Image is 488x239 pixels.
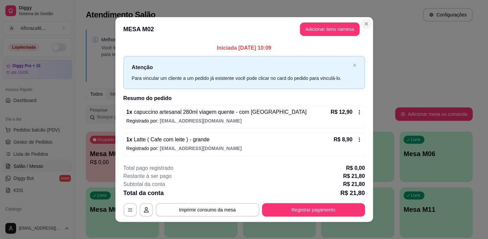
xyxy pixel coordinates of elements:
p: Atenção [132,63,350,71]
p: 1 x [126,108,307,116]
button: Registrar pagamento [262,203,365,217]
button: Imprimir consumo da mesa [156,203,259,217]
p: Registrado por: [126,117,362,124]
h2: Resumo do pedido [123,94,365,102]
span: [EMAIL_ADDRESS][DOMAIN_NAME] [160,118,241,124]
p: R$ 0,00 [346,164,365,172]
p: 1 x [126,136,210,144]
p: R$ 21,80 [343,172,365,180]
button: Adicionar itens namesa [300,22,360,36]
p: Restante à ser pago [123,172,172,180]
span: Latte ( Cafe com leite ) - grande [132,137,209,142]
header: MESA M02 [115,17,373,41]
p: Subtotal da conta [123,180,165,188]
p: R$ 21,80 [340,188,365,198]
p: R$ 12,90 [331,108,353,116]
button: close [353,63,357,67]
span: capuccino artesanal 280ml viagem quente - com [GEOGRAPHIC_DATA] [132,109,307,115]
p: Total da conta [123,188,164,198]
p: Iniciada [DATE] 10:09 [123,44,365,52]
p: Total pago registrado [123,164,173,172]
button: Close [361,18,372,29]
p: R$ 21,80 [343,180,365,188]
div: Para vincular um cliente a um pedido já existente você pode clicar no card do pedido para vinculá... [132,75,350,82]
span: [EMAIL_ADDRESS][DOMAIN_NAME] [160,146,241,151]
p: R$ 8,90 [333,136,352,144]
p: Registrado por: [126,145,362,152]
